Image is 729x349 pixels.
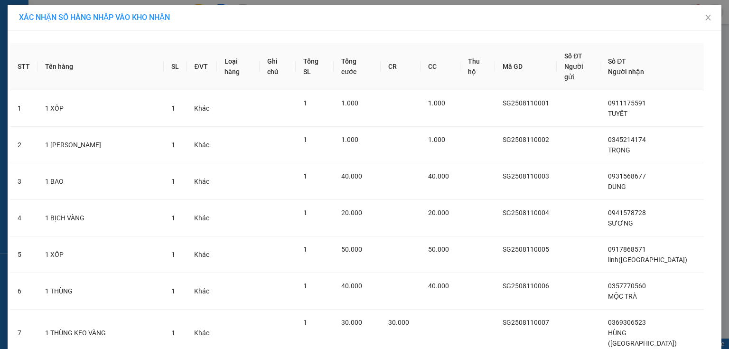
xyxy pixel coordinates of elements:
span: 1 [303,209,307,217]
span: 1 [303,319,307,326]
th: Thu hộ [460,43,495,90]
span: 50.000 [341,245,362,253]
span: 1 [171,214,175,222]
span: MỘC TRÀ [608,292,637,300]
span: 1.000 [428,99,445,107]
span: DUNG [608,183,626,190]
td: 5 [10,236,37,273]
th: Tổng SL [296,43,334,90]
td: 3 [10,163,37,200]
span: Số ĐT [564,52,582,60]
span: SG2508110002 [503,136,549,143]
span: 1 [303,136,307,143]
span: 1 [171,251,175,258]
span: SƯƠNG [608,219,633,227]
span: 0941578728 [608,209,646,217]
th: Tổng cước [334,43,381,90]
td: 1 THÙNG [37,273,164,310]
td: Khác [187,273,217,310]
span: 40.000 [428,172,449,180]
th: ĐVT [187,43,217,90]
td: Khác [187,163,217,200]
span: 0357770560 [608,282,646,290]
span: 1 [171,287,175,295]
td: 1 BỊCH VÀNG [37,200,164,236]
span: SG2508110003 [503,172,549,180]
span: SG2508110005 [503,245,549,253]
span: TUYẾT [608,110,627,117]
span: 1.000 [341,136,358,143]
span: SG2508110004 [503,209,549,217]
span: SG2508110007 [503,319,549,326]
span: 0917868571 [608,245,646,253]
th: CR [381,43,421,90]
td: 2 [10,127,37,163]
th: SL [164,43,187,90]
td: 1 [PERSON_NAME] [37,127,164,163]
span: Số ĐT [608,57,626,65]
span: 1 [303,99,307,107]
span: 40.000 [428,282,449,290]
span: Người nhận [608,68,644,75]
span: XÁC NHẬN SỐ HÀNG NHẬP VÀO KHO NHẬN [19,13,170,22]
span: 0911175591 [608,99,646,107]
th: STT [10,43,37,90]
span: 0345214174 [608,136,646,143]
span: 1 [171,104,175,112]
span: 50.000 [428,245,449,253]
th: Loại hàng [217,43,260,90]
span: 1 [303,172,307,180]
span: HÙNG ([GEOGRAPHIC_DATA]) [608,329,677,347]
span: SG2508110001 [503,99,549,107]
span: 30.000 [341,319,362,326]
span: 40.000 [341,282,362,290]
span: TRỌNG [608,146,630,154]
span: 1.000 [341,99,358,107]
span: 30.000 [388,319,409,326]
td: Khác [187,90,217,127]
td: Khác [187,200,217,236]
span: 0369306523 [608,319,646,326]
span: 1 [171,178,175,185]
th: Ghi chú [260,43,296,90]
td: Khác [187,236,217,273]
span: close [704,14,712,21]
span: 20.000 [341,209,362,217]
td: 4 [10,200,37,236]
th: Tên hàng [37,43,164,90]
td: 6 [10,273,37,310]
span: 40.000 [341,172,362,180]
span: 1 [171,329,175,337]
span: SG2508110006 [503,282,549,290]
td: Khác [187,127,217,163]
span: 1 [171,141,175,149]
td: 1 XỐP [37,90,164,127]
span: linh([GEOGRAPHIC_DATA]) [608,256,687,264]
span: 1.000 [428,136,445,143]
span: 1 [303,245,307,253]
span: 20.000 [428,209,449,217]
th: Mã GD [495,43,557,90]
span: Người gửi [564,63,583,81]
td: 1 BAO [37,163,164,200]
span: 0931568677 [608,172,646,180]
td: 1 XỐP [37,236,164,273]
td: 1 [10,90,37,127]
th: CC [421,43,460,90]
span: 1 [303,282,307,290]
button: Close [695,5,721,31]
